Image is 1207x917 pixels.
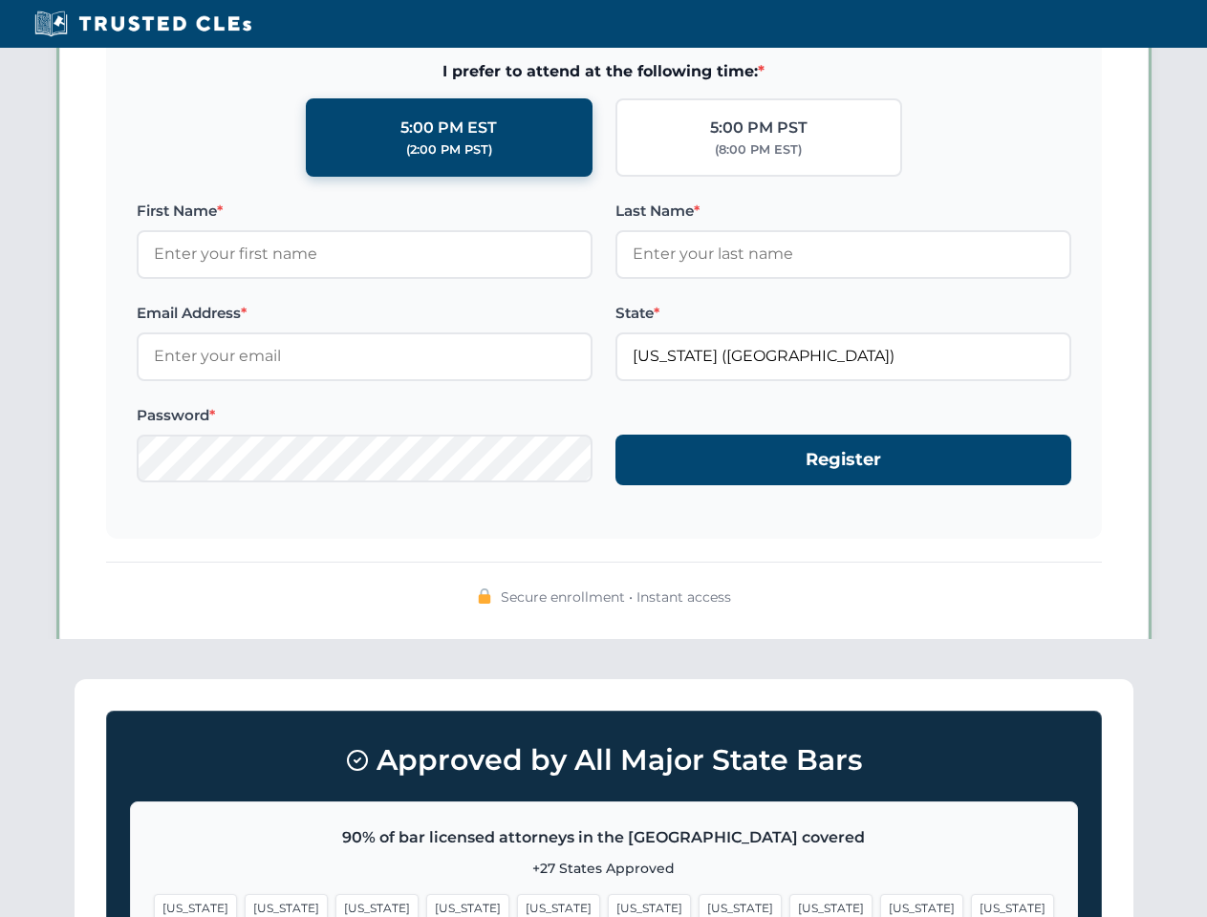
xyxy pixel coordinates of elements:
[137,404,593,427] label: Password
[615,435,1071,485] button: Register
[137,230,593,278] input: Enter your first name
[615,302,1071,325] label: State
[154,858,1054,879] p: +27 States Approved
[615,332,1071,380] input: Florida (FL)
[710,116,808,140] div: 5:00 PM PST
[137,302,593,325] label: Email Address
[29,10,257,38] img: Trusted CLEs
[501,586,731,608] span: Secure enrollment • Instant access
[477,588,492,604] img: 🔒
[406,140,492,160] div: (2:00 PM PST)
[137,59,1071,84] span: I prefer to attend at the following time:
[137,200,593,223] label: First Name
[400,116,497,140] div: 5:00 PM EST
[615,230,1071,278] input: Enter your last name
[137,332,593,380] input: Enter your email
[154,825,1054,850] p: 90% of bar licensed attorneys in the [GEOGRAPHIC_DATA] covered
[130,735,1078,786] h3: Approved by All Major State Bars
[615,200,1071,223] label: Last Name
[715,140,802,160] div: (8:00 PM EST)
